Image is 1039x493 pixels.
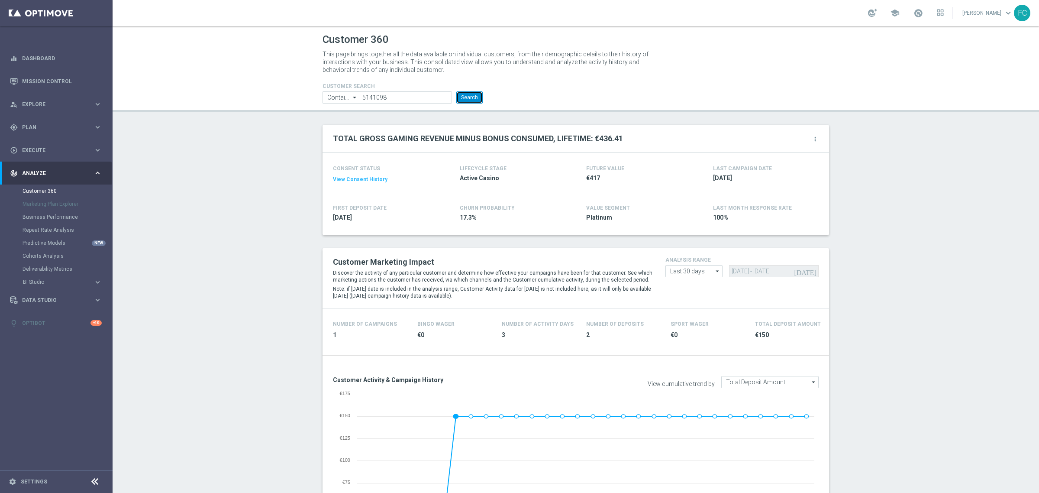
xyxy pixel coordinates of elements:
[23,279,85,285] span: BI Studio
[586,321,644,327] h4: Number of Deposits
[755,321,821,327] h4: Total Deposit Amount
[23,279,94,285] div: BI Studio
[23,279,102,285] button: BI Studio keyboard_arrow_right
[333,331,407,339] span: 1
[586,205,630,211] h4: VALUE SEGMENT
[713,174,814,182] span: 2025-08-24
[10,47,102,70] div: Dashboard
[22,47,102,70] a: Dashboard
[340,413,350,418] text: €150
[10,101,94,108] div: Explore
[94,296,102,304] i: keyboard_arrow_right
[755,331,829,339] span: €150
[456,91,483,104] button: Search
[665,265,723,277] input: analysis range
[23,211,112,224] div: Business Performance
[648,380,715,388] label: View cumulative trend by
[23,227,90,234] a: Repeat Rate Analysis
[23,237,112,250] div: Predictive Models
[962,6,1014,19] a: [PERSON_NAME]keyboard_arrow_down
[342,480,350,485] text: €75
[10,78,102,85] div: Mission Control
[586,331,660,339] span: 2
[94,278,102,286] i: keyboard_arrow_right
[94,100,102,108] i: keyboard_arrow_right
[10,147,102,154] button: play_circle_outline Execute keyboard_arrow_right
[94,146,102,154] i: keyboard_arrow_right
[586,214,687,222] span: Platinum
[460,205,515,211] span: CHURN PROBABILITY
[10,101,102,108] button: person_search Explore keyboard_arrow_right
[586,174,687,182] span: €417
[417,321,455,327] h4: Bingo Wager
[351,92,359,103] i: arrow_drop_down
[23,188,90,195] a: Customer 360
[333,133,623,144] h2: TOTAL GROSS GAMING REVENUE MINUS BONUS CONSUMED, LIFETIME: €436.41
[417,331,491,339] span: €0
[23,250,112,263] div: Cohorts Analysis
[502,331,576,339] span: 3
[340,391,350,396] text: €175
[333,285,652,299] p: Note: if [DATE] date is included in the analysis range, Customer Activity data for [DATE] is not ...
[10,170,102,177] button: track_changes Analyze keyboard_arrow_right
[323,50,656,74] p: This page brings together all the data available on individual customers, from their demographic ...
[23,224,112,237] div: Repeat Rate Analysis
[333,214,434,222] span: 2023-09-12
[340,457,350,463] text: €100
[10,55,102,62] button: equalizer Dashboard
[333,165,434,172] h4: CONSENT STATUS
[1004,8,1013,18] span: keyboard_arrow_down
[22,311,90,334] a: Optibot
[10,55,18,62] i: equalizer
[23,214,90,221] a: Business Performance
[713,266,722,277] i: arrow_drop_down
[890,8,900,18] span: school
[23,263,112,276] div: Deliverability Metrics
[812,136,819,143] i: more_vert
[460,165,507,172] h4: LIFECYCLE STAGE
[323,91,360,104] input: Contains
[10,319,18,327] i: lightbulb
[10,123,18,131] i: gps_fixed
[10,146,94,154] div: Execute
[360,91,452,104] input: Enter CID, Email, name or phone
[333,321,397,327] h4: Number of Campaigns
[90,320,102,326] div: +10
[10,169,18,177] i: track_changes
[23,198,112,211] div: Marketing Plan Explorer
[333,205,387,211] h4: FIRST DEPOSIT DATE
[22,171,94,176] span: Analyze
[1014,5,1030,21] div: FC
[10,123,94,131] div: Plan
[340,435,350,441] text: €125
[9,478,16,486] i: settings
[323,83,483,89] h4: CUSTOMER SEARCH
[10,124,102,131] div: gps_fixed Plan keyboard_arrow_right
[323,33,829,46] h1: Customer 360
[92,240,106,246] div: NEW
[23,253,90,259] a: Cohorts Analysis
[333,269,652,283] p: Discover the activity of any particular customer and determine how effective your campaigns have ...
[810,376,818,388] i: arrow_drop_down
[713,205,792,211] span: LAST MONTH RESPONSE RATE
[502,321,574,327] h4: Number of Activity Days
[10,320,102,327] button: lightbulb Optibot +10
[23,185,112,198] div: Customer 360
[586,165,624,172] h4: FUTURE VALUE
[10,296,94,304] div: Data Studio
[22,298,94,303] span: Data Studio
[22,70,102,93] a: Mission Control
[10,169,94,177] div: Analyze
[21,479,47,484] a: Settings
[333,176,387,183] button: View Consent History
[665,257,819,263] h4: analysis range
[460,174,561,182] span: Active Casino
[23,266,90,272] a: Deliverability Metrics
[94,123,102,131] i: keyboard_arrow_right
[10,297,102,304] div: Data Studio keyboard_arrow_right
